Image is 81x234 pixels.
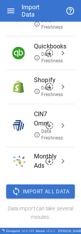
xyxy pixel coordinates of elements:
[12,187,21,196] span: sync
[22,229,34,233] span: v 6.0.109
[34,110,56,128] span: CIN7 Omni
[12,81,25,93] img: Shopify
[23,187,69,196] span: Import All Data
[58,82,67,91] span: chevron_right
[45,48,54,58] span: downloading
[34,51,63,64] span: Data Freshness
[34,17,63,31] span: Data Freshness
[6,205,75,222] h6: Data import can take several minutes.
[12,47,25,59] img: Quickbooks
[58,157,67,166] span: chevron_right
[34,85,63,98] span: Data Freshness
[45,82,54,91] span: downloading
[34,76,56,85] span: Shopify
[36,229,55,233] div: Model
[12,119,25,132] img: CIN7 Omni
[6,229,34,233] div: Drivepoint
[45,157,54,166] span: downloading
[2,229,5,232] img: Drivepoint
[34,42,56,51] span: Quickbooks
[6,184,75,198] button: Import All Data
[34,152,56,170] span: Monthly Ads
[58,48,67,58] span: chevron_right
[22,3,47,18] div: Import Data
[34,128,63,141] span: Data Freshness
[58,121,67,130] span: chevron_right
[45,121,54,130] span: downloading
[12,155,26,167] img: Monthly Ads
[46,229,55,233] span: v 5.0.2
